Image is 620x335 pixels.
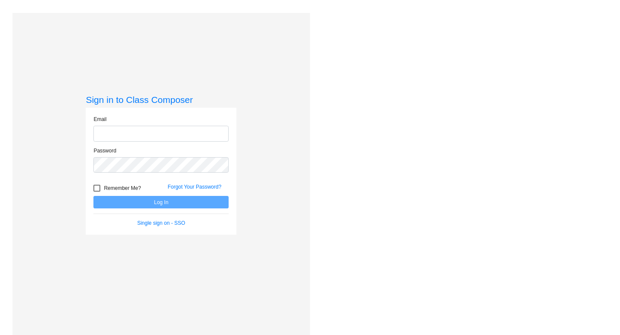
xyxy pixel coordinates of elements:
[93,115,106,123] label: Email
[93,147,116,155] label: Password
[104,183,141,193] span: Remember Me?
[137,220,185,226] a: Single sign on - SSO
[86,94,236,105] h3: Sign in to Class Composer
[93,196,229,208] button: Log In
[167,184,221,190] a: Forgot Your Password?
